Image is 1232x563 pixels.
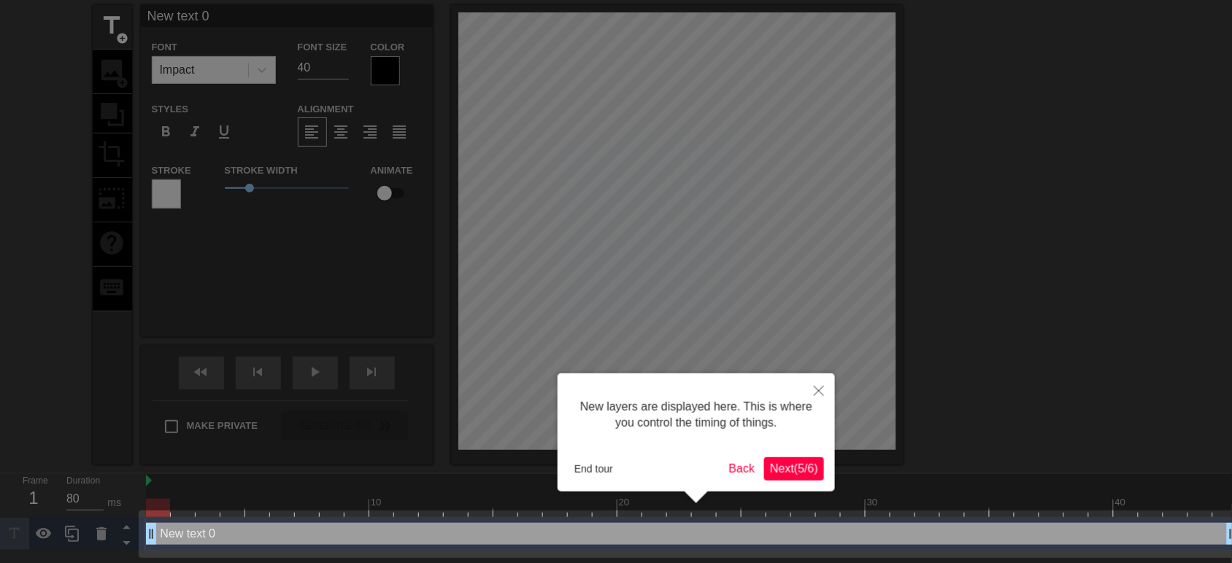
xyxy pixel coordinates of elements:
button: Back [723,457,761,481]
span: Next ( 5 / 6 ) [770,462,818,475]
button: Next [764,457,824,481]
button: End tour [569,458,619,480]
button: Close [803,373,835,407]
div: New layers are displayed here. This is where you control the timing of things. [569,384,824,446]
